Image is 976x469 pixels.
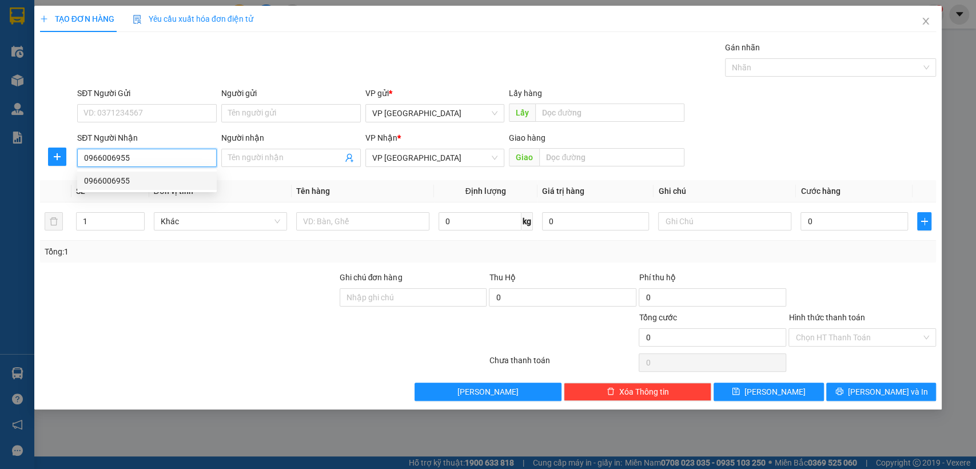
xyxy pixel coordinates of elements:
span: Thu Hộ [489,273,515,282]
span: VP Sài Gòn [372,149,498,166]
div: 0966006955 [84,174,210,187]
span: TẠO ĐƠN HÀNG [40,14,114,23]
button: [PERSON_NAME] [415,383,562,401]
button: plus [48,148,66,166]
span: Tên hàng [296,186,330,196]
label: Hình thức thanh toán [788,313,865,322]
span: Cước hàng [800,186,840,196]
span: close [921,17,930,26]
input: Ghi Chú [658,212,791,230]
div: Người gửi [221,87,361,100]
span: Yêu cầu xuất hóa đơn điện tử [133,14,253,23]
span: printer [835,387,843,396]
span: VP Lộc Ninh [372,105,498,122]
span: Xóa Thông tin [619,385,669,398]
div: SĐT Người Gửi [77,87,217,100]
input: Dọc đường [535,104,684,122]
span: plus [49,152,66,161]
span: save [732,387,740,396]
input: Ghi chú đơn hàng [340,288,487,307]
span: Giá trị hàng [542,186,584,196]
span: Giao hàng [509,133,545,142]
button: printer[PERSON_NAME] và In [826,383,936,401]
div: Phí thu hộ [639,271,786,288]
span: Khác [161,213,280,230]
input: 0 [542,212,650,230]
span: plus [40,15,48,23]
span: [PERSON_NAME] [457,385,519,398]
button: plus [917,212,931,230]
div: SĐT Người Nhận [77,132,217,144]
img: icon [133,15,142,24]
span: [PERSON_NAME] [744,385,806,398]
button: save[PERSON_NAME] [714,383,823,401]
div: VP gửi [365,87,505,100]
span: Giao [509,148,539,166]
span: [PERSON_NAME] và In [848,385,928,398]
div: 0966006955 [77,172,217,190]
span: Tổng cước [639,313,676,322]
span: plus [918,217,931,226]
input: VD: Bàn, Ghế [296,212,429,230]
span: Định lượng [465,186,506,196]
label: Gán nhãn [725,43,760,52]
th: Ghi chú [654,180,796,202]
button: deleteXóa Thông tin [564,383,711,401]
label: Ghi chú đơn hàng [340,273,403,282]
span: delete [607,387,615,396]
span: user-add [345,153,354,162]
button: Close [910,6,942,38]
div: Tổng: 1 [45,245,377,258]
span: VP Nhận [365,133,397,142]
button: delete [45,212,63,230]
span: Lấy hàng [509,89,542,98]
span: Lấy [509,104,535,122]
input: Dọc đường [539,148,684,166]
div: Người nhận [221,132,361,144]
div: Chưa thanh toán [488,354,638,374]
span: kg [521,212,533,230]
span: SL [76,186,85,196]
